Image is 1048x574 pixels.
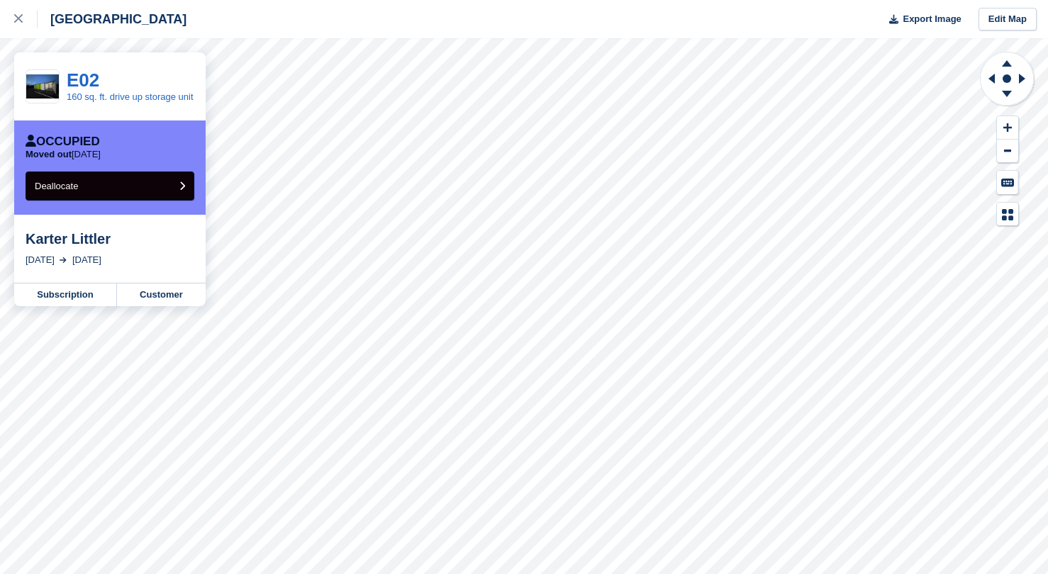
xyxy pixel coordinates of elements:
[26,149,72,159] span: Moved out
[26,171,194,201] button: Deallocate
[14,283,117,306] a: Subscription
[38,11,186,28] div: [GEOGRAPHIC_DATA]
[997,203,1018,226] button: Map Legend
[997,140,1018,163] button: Zoom Out
[903,12,961,26] span: Export Image
[26,149,101,160] p: [DATE]
[67,91,194,102] a: 160 sq. ft. drive up storage unit
[67,69,99,91] a: E02
[35,181,78,191] span: Deallocate
[979,8,1037,31] a: Edit Map
[117,283,206,306] a: Customer
[997,116,1018,140] button: Zoom In
[881,8,961,31] button: Export Image
[72,253,101,267] div: [DATE]
[26,135,100,149] div: Occupied
[26,253,55,267] div: [DATE]
[997,171,1018,194] button: Keyboard Shortcuts
[26,74,59,99] img: IMG_2923.JPG
[60,257,67,263] img: arrow-right-light-icn-cde0832a797a2874e46488d9cf13f60e5c3a73dbe684e267c42b8395dfbc2abf.svg
[26,230,194,247] div: Karter Littler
